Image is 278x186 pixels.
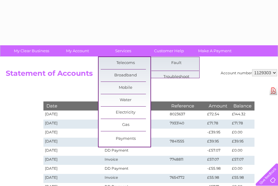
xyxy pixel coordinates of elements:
[168,156,206,165] td: 7748811
[101,133,150,145] a: Payments
[43,120,103,129] td: [DATE]
[206,120,230,129] td: £71.78
[230,111,254,120] td: £144.32
[221,69,277,76] div: Account number
[206,138,230,147] td: £39.95
[101,119,150,131] a: Gas
[206,156,230,165] td: £57.07
[101,57,150,69] a: Telecoms
[168,138,206,147] td: 7841555
[103,156,168,165] td: Invoice
[230,147,254,156] td: £0.00
[230,165,254,174] td: £0.00
[43,156,103,165] td: [DATE]
[206,165,230,174] td: -£55.98
[101,82,150,94] a: Mobile
[206,129,230,138] td: -£39.95
[43,165,103,174] td: [DATE]
[230,156,254,165] td: £57.07
[168,174,206,183] td: 7654772
[98,45,148,56] a: Services
[52,45,102,56] a: My Account
[43,174,103,183] td: [DATE]
[6,69,277,81] h2: Statement of Accounts
[230,174,254,183] td: £55.98
[101,107,150,119] a: Electricity
[168,120,206,129] td: 7933140
[101,69,150,82] a: Broadband
[43,138,103,147] td: [DATE]
[206,101,230,110] th: Amount
[7,45,56,56] a: My Clear Business
[103,165,168,174] td: DD Payment
[103,147,168,156] td: DD Payment
[144,45,194,56] a: Customer Help
[168,111,206,120] td: 8023637
[230,101,254,110] th: Balance
[230,120,254,129] td: £71.78
[43,111,103,120] td: [DATE]
[190,45,240,56] a: Make A Payment
[168,101,206,110] th: Reference
[206,147,230,156] td: -£57.07
[151,71,201,83] a: Troubleshoot
[230,129,254,138] td: £0.00
[206,111,230,120] td: £72.54
[43,129,103,138] td: [DATE]
[103,174,168,183] td: Invoice
[270,86,277,95] a: Download Pdf
[230,138,254,147] td: £39.95
[43,147,103,156] td: [DATE]
[43,101,103,110] th: Date
[151,57,201,69] a: Fault
[206,174,230,183] td: £55.98
[101,94,150,106] a: Water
